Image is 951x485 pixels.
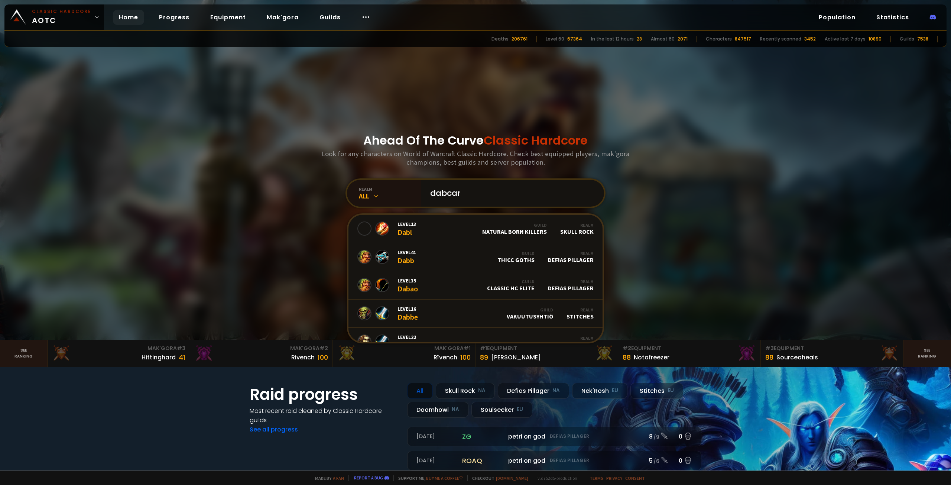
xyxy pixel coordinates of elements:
a: Consent [625,475,645,481]
div: [PERSON_NAME] [491,353,541,362]
div: Deaths [491,36,509,42]
div: Realm [567,307,594,313]
div: Dabao [397,277,418,293]
div: realm [359,186,421,192]
small: Classic Hardcore [32,8,91,15]
small: EU [517,406,523,413]
small: NA [478,387,486,394]
span: Classic Hardcore [484,132,588,149]
div: Nek'Rosh [572,383,627,399]
small: EU [668,387,674,394]
div: 89 [480,352,488,362]
span: Level 35 [397,277,418,284]
div: 41 [179,352,185,362]
div: All [359,192,421,200]
div: Rivench [291,353,315,362]
a: [DATE]roaqpetri on godDefias Pillager5 /60 [407,451,701,471]
h1: Ahead Of The Curve [363,132,588,149]
small: EU [612,387,618,394]
a: #3Equipment88Sourceoheals [761,340,903,367]
div: Recently scanned [760,36,801,42]
span: v. d752d5 - production [533,475,577,481]
a: #1Equipment89[PERSON_NAME] [475,340,618,367]
div: Mak'Gora [337,345,471,352]
span: # 3 [765,345,774,352]
div: Realm [548,335,594,341]
div: Stitches [630,383,683,399]
div: 100 [318,352,328,362]
div: 847517 [735,36,751,42]
a: Statistics [870,10,915,25]
div: Dabl [397,221,416,237]
h4: Most recent raid cleaned by Classic Hardcore guilds [250,406,398,425]
div: Realm [548,279,594,284]
a: Mak'Gora#1Rîvench100 [333,340,475,367]
a: Mak'gora [261,10,305,25]
a: Privacy [606,475,622,481]
div: Hittinghard [142,353,176,362]
a: Report a bug [354,475,383,481]
span: # 1 [464,345,471,352]
a: Guilds [314,10,347,25]
span: Checkout [467,475,528,481]
div: Dabb [397,249,416,265]
div: Stitches [567,307,594,320]
a: a fan [333,475,344,481]
div: Dabbz [397,334,418,350]
a: Equipment [204,10,252,25]
div: Doomhowl [407,402,468,418]
h3: Look for any characters on World of Warcraft Classic Hardcore. Check best equipped players, mak'g... [319,149,632,166]
div: Characters [706,36,732,42]
div: Guilds [900,36,914,42]
div: Defias Pillager [498,383,569,399]
a: Buy me a coffee [426,475,463,481]
span: Made by [311,475,344,481]
span: # 3 [177,345,185,352]
div: 28 [637,36,642,42]
span: Level 41 [397,249,416,256]
a: Progress [153,10,195,25]
div: 3452 [804,36,816,42]
a: Seeranking [903,340,951,367]
div: Defias Pillager [548,279,594,292]
input: Search a character... [426,180,595,207]
div: Guild [507,307,553,313]
h1: Raid progress [250,383,398,406]
div: Soulseeker [471,402,532,418]
a: [DOMAIN_NAME] [496,475,528,481]
span: AOTC [32,8,91,26]
span: Level 13 [397,221,416,227]
div: Skull Rock [560,222,594,235]
div: Equipment [480,345,613,352]
a: Classic HardcoreAOTC [4,4,104,30]
div: 7538 [917,36,928,42]
div: Level 60 [546,36,564,42]
div: Guild [482,222,547,228]
div: Equipment [765,345,899,352]
div: Dabbe [397,305,418,321]
div: Rîvench [434,353,457,362]
a: Population [813,10,861,25]
small: NA [452,406,459,413]
a: Level35DabaoGuildClassic HC EliteRealmDefias Pillager [348,271,603,300]
a: Mak'Gora#2Rivench100 [190,340,333,367]
div: Guild [497,250,535,256]
div: Realm [560,222,594,228]
div: 2071 [678,36,688,42]
div: Sourceoheals [776,353,818,362]
a: [DATE]zgpetri on godDefias Pillager8 /90 [407,427,701,446]
a: #2Equipment88Notafreezer [618,340,761,367]
div: Notafreezer [634,353,669,362]
span: Support me, [393,475,463,481]
div: Mak'Gora [52,345,185,352]
div: Natural Born Killers [482,222,547,235]
span: Level 22 [397,334,418,340]
div: Mak'Gora [195,345,328,352]
div: Realm [548,250,594,256]
small: NA [552,387,560,394]
span: # 2 [623,345,631,352]
div: 206761 [512,36,528,42]
div: Defias Pillager [548,250,594,263]
div: Equipment [623,345,756,352]
div: Vakuutusyhtiö [507,307,553,320]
